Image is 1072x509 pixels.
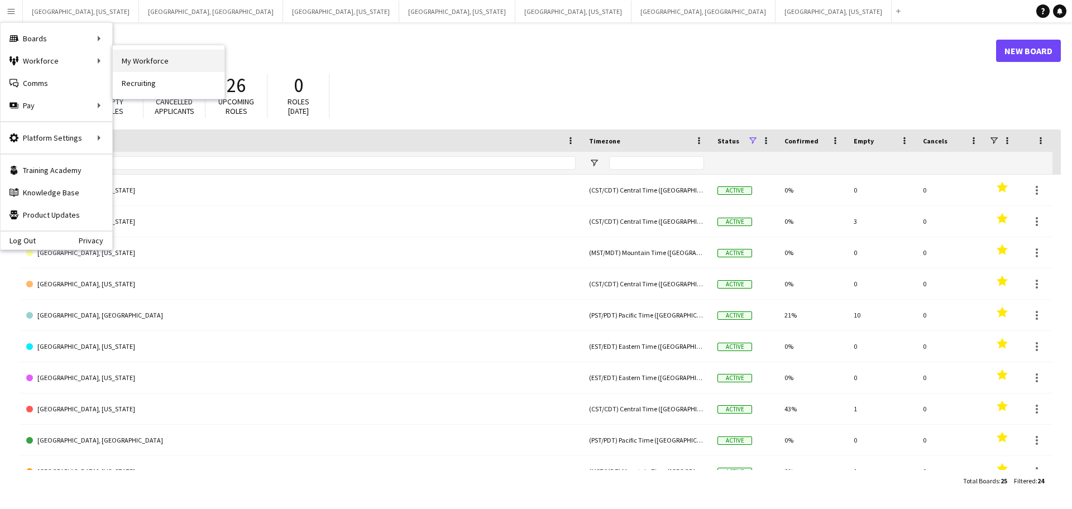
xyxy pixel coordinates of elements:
a: Product Updates [1,204,112,226]
span: 24 [1037,477,1044,485]
div: (MST/MDT) Mountain Time ([GEOGRAPHIC_DATA] & [GEOGRAPHIC_DATA]) [582,237,711,268]
div: 0% [778,175,847,205]
div: (EST/EDT) Eastern Time ([GEOGRAPHIC_DATA] & [GEOGRAPHIC_DATA]) [582,331,711,362]
a: [GEOGRAPHIC_DATA], [US_STATE] [26,268,576,300]
div: 1 [847,456,916,487]
span: Active [717,218,752,226]
div: (CST/CDT) Central Time ([GEOGRAPHIC_DATA] & [GEOGRAPHIC_DATA]) [582,393,711,424]
div: Pay [1,94,112,117]
a: [GEOGRAPHIC_DATA], [US_STATE] [26,237,576,268]
div: (CST/CDT) Central Time ([GEOGRAPHIC_DATA] & [GEOGRAPHIC_DATA]) [582,206,711,237]
a: Knowledge Base [1,181,112,204]
div: 0 [916,425,985,455]
div: 0% [778,206,847,237]
a: New Board [996,40,1061,62]
span: 26 [227,73,246,98]
div: 0 [916,456,985,487]
a: [GEOGRAPHIC_DATA], [US_STATE] [26,331,576,362]
span: Active [717,186,752,195]
a: Recruiting [113,72,224,94]
span: Active [717,374,752,382]
span: Active [717,343,752,351]
span: Confirmed [784,137,819,145]
div: 0 [847,237,916,268]
div: 0% [778,237,847,268]
div: 0 [847,425,916,455]
div: 0 [916,362,985,393]
div: 0% [778,331,847,362]
span: Active [717,249,752,257]
span: Empty [854,137,874,145]
a: My Workforce [113,50,224,72]
a: [GEOGRAPHIC_DATA], [US_STATE] [26,393,576,425]
div: : [1014,470,1044,492]
button: [GEOGRAPHIC_DATA], [US_STATE] [283,1,399,22]
div: 0 [847,331,916,362]
button: Open Filter Menu [589,158,599,168]
span: Timezone [589,137,620,145]
div: Boards [1,27,112,50]
span: 0 [294,73,303,98]
div: 0 [916,393,985,424]
div: (CST/CDT) Central Time ([GEOGRAPHIC_DATA] & [GEOGRAPHIC_DATA]) [582,268,711,299]
span: Active [717,468,752,476]
span: 25 [1001,477,1007,485]
div: 0 [847,362,916,393]
div: 21% [778,300,847,330]
div: (EST/EDT) Eastern Time ([GEOGRAPHIC_DATA] & [GEOGRAPHIC_DATA]) [582,362,711,393]
span: Active [717,436,752,445]
a: [GEOGRAPHIC_DATA], [GEOGRAPHIC_DATA] [26,425,576,456]
div: (PST/PDT) Pacific Time ([GEOGRAPHIC_DATA] & [GEOGRAPHIC_DATA]) [582,300,711,330]
span: Cancelled applicants [155,97,194,116]
a: [GEOGRAPHIC_DATA], [GEOGRAPHIC_DATA] [26,300,576,331]
a: [GEOGRAPHIC_DATA], [US_STATE] [26,456,576,487]
div: 0% [778,362,847,393]
span: Filtered [1014,477,1036,485]
a: [GEOGRAPHIC_DATA], [US_STATE] [26,175,576,206]
div: 10 [847,300,916,330]
div: 0 [916,300,985,330]
span: Active [717,405,752,414]
span: Cancels [923,137,947,145]
div: 43% [778,393,847,424]
h1: Boards [20,42,996,59]
span: Status [717,137,739,145]
input: Board name Filter Input [46,156,576,170]
div: (MST/MDT) Mountain Time ([GEOGRAPHIC_DATA] & [GEOGRAPHIC_DATA]) [582,456,711,487]
div: 3 [847,206,916,237]
div: 0 [916,206,985,237]
a: Log Out [1,236,36,245]
div: 0 [916,268,985,299]
div: (CST/CDT) Central Time ([GEOGRAPHIC_DATA] & [GEOGRAPHIC_DATA]) [582,175,711,205]
a: Privacy [79,236,112,245]
button: [GEOGRAPHIC_DATA], [US_STATE] [399,1,515,22]
button: [GEOGRAPHIC_DATA], [GEOGRAPHIC_DATA] [139,1,283,22]
input: Timezone Filter Input [609,156,704,170]
a: [GEOGRAPHIC_DATA], [US_STATE] [26,206,576,237]
div: 0 [847,175,916,205]
button: [GEOGRAPHIC_DATA], [US_STATE] [776,1,892,22]
button: [GEOGRAPHIC_DATA], [GEOGRAPHIC_DATA] [631,1,776,22]
div: 1 [847,393,916,424]
div: 0 [916,331,985,362]
button: [GEOGRAPHIC_DATA], [US_STATE] [23,1,139,22]
div: 0% [778,456,847,487]
button: [GEOGRAPHIC_DATA], [US_STATE] [515,1,631,22]
span: Total Boards [963,477,999,485]
div: (PST/PDT) Pacific Time ([GEOGRAPHIC_DATA] & [GEOGRAPHIC_DATA]) [582,425,711,455]
div: Workforce [1,50,112,72]
span: Active [717,311,752,320]
span: Upcoming roles [218,97,254,116]
a: [GEOGRAPHIC_DATA], [US_STATE] [26,362,576,393]
div: 0 [916,175,985,205]
div: 0 [847,268,916,299]
div: 0% [778,268,847,299]
a: Comms [1,72,112,94]
span: Roles [DATE] [288,97,309,116]
span: Active [717,280,752,289]
div: : [963,470,1007,492]
div: 0% [778,425,847,455]
div: Platform Settings [1,127,112,149]
a: Training Academy [1,159,112,181]
div: 0 [916,237,985,268]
